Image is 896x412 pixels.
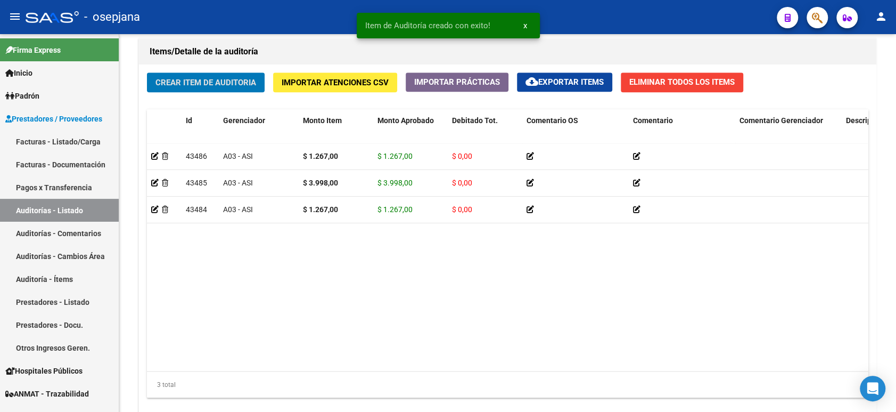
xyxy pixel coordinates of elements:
span: Eliminar Todos los Items [629,77,735,87]
span: Padrón [5,90,39,102]
span: - osepjana [84,5,140,29]
strong: $ 3.998,00 [303,179,338,187]
span: $ 0,00 [452,179,472,187]
span: Id [186,116,192,125]
span: A03 - ASI [223,152,253,160]
span: A03 - ASI [223,205,253,214]
strong: $ 1.267,00 [303,205,338,214]
mat-icon: menu [9,10,21,23]
span: 43485 [186,179,207,187]
strong: $ 1.267,00 [303,152,338,160]
span: Item de Auditoría creado con exito! [365,20,490,31]
span: Importar Prácticas [414,77,500,87]
span: $ 3.998,00 [377,179,413,187]
datatable-header-cell: Debitado Tot. [448,109,522,156]
span: Firma Express [5,44,61,56]
span: Debitado Tot. [452,116,498,125]
span: Comentario OS [527,116,578,125]
span: $ 0,00 [452,152,472,160]
span: 43486 [186,152,207,160]
span: x [523,21,527,30]
button: x [515,16,536,35]
span: Crear Item de Auditoria [155,78,256,87]
button: Eliminar Todos los Items [621,72,743,92]
button: Importar Atenciones CSV [273,72,397,92]
span: 43484 [186,205,207,214]
div: 3 total [147,371,868,398]
button: Exportar Items [517,72,612,92]
span: Hospitales Públicos [5,365,83,377]
datatable-header-cell: Comentario OS [522,109,629,156]
datatable-header-cell: Monto Item [299,109,373,156]
span: Importar Atenciones CSV [282,78,389,87]
span: Exportar Items [525,77,604,87]
span: Descripción [846,116,886,125]
span: Gerenciador [223,116,265,125]
span: Comentario Gerenciador [739,116,823,125]
span: ANMAT - Trazabilidad [5,388,89,400]
button: Importar Prácticas [406,72,508,92]
datatable-header-cell: Monto Aprobado [373,109,448,156]
datatable-header-cell: Gerenciador [219,109,299,156]
datatable-header-cell: Comentario [629,109,735,156]
span: Prestadores / Proveedores [5,113,102,125]
span: Monto Item [303,116,342,125]
span: Monto Aprobado [377,116,434,125]
datatable-header-cell: Id [182,109,219,156]
span: $ 0,00 [452,205,472,214]
div: Open Intercom Messenger [860,376,885,401]
span: Comentario [633,116,673,125]
span: Inicio [5,67,32,79]
span: A03 - ASI [223,179,253,187]
mat-icon: cloud_download [525,75,538,88]
button: Crear Item de Auditoria [147,72,265,92]
span: $ 1.267,00 [377,152,413,160]
datatable-header-cell: Comentario Gerenciador [735,109,842,156]
h1: Items/Detalle de la auditoría [150,43,866,60]
mat-icon: person [875,10,887,23]
span: $ 1.267,00 [377,205,413,214]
